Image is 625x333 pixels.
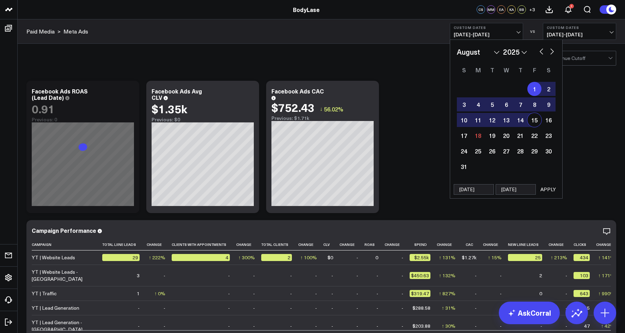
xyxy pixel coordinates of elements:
[290,290,292,297] div: -
[228,304,230,311] div: -
[253,290,255,297] div: -
[540,322,542,329] div: -
[508,239,549,250] th: New Liine Leads
[298,239,323,250] th: Change
[527,29,539,34] div: VS
[475,272,477,279] div: -
[356,290,358,297] div: -
[315,322,317,329] div: -
[402,304,403,311] div: -
[236,239,261,250] th: Change
[331,304,333,311] div: -
[410,239,437,250] th: Spend
[497,5,505,14] div: EA
[320,104,323,114] span: ↓
[462,254,477,261] div: $1.27k
[315,304,317,311] div: -
[538,184,559,195] button: APPLY
[315,290,317,297] div: -
[574,272,590,279] div: 103
[442,322,455,329] div: ↑ 30%
[32,319,96,333] div: YT | Lead Generation - [GEOGRAPHIC_DATA]
[541,64,556,75] div: Saturday
[137,272,140,279] div: 3
[331,322,333,329] div: -
[376,322,378,329] div: -
[507,5,516,14] div: KA
[517,5,526,14] div: BB
[339,239,364,250] th: Change
[356,272,358,279] div: -
[138,304,140,311] div: -
[457,64,471,75] div: Sunday
[26,28,55,35] a: Paid Media
[574,239,596,250] th: Clicks
[549,239,574,250] th: Change
[152,102,187,115] div: $1.35k
[300,254,317,261] div: ↑ 100%
[32,87,88,101] div: Facebook Ads ROAS (Lead Date)
[598,290,615,297] div: ↑ 990%
[565,322,567,329] div: -
[410,272,430,279] div: $450.63
[271,101,314,114] div: $752.43
[385,239,410,250] th: Change
[496,184,536,195] input: mm/dd/yy
[376,272,378,279] div: -
[137,290,140,297] div: 1
[454,32,519,37] span: [DATE] - [DATE]
[437,239,462,250] th: Change
[471,64,485,75] div: Monday
[331,272,333,279] div: -
[331,290,333,297] div: -
[228,322,230,329] div: -
[412,322,430,329] div: $203.88
[539,290,542,297] div: 0
[543,23,616,40] button: Custom Dates[DATE]-[DATE]
[356,304,358,311] div: -
[500,290,502,297] div: -
[410,254,430,261] div: $2.55k
[32,117,134,122] div: Previous: 0
[442,304,455,311] div: ↑ 31%
[261,254,292,261] div: 2
[149,254,165,261] div: ↑ 222%
[499,64,513,75] div: Wednesday
[513,64,527,75] div: Thursday
[238,254,255,261] div: ↑ 300%
[376,304,378,311] div: -
[32,268,96,283] div: YT | Website Leads - [GEOGRAPHIC_DATA]
[598,254,615,261] div: ↑ 141%
[485,64,499,75] div: Tuesday
[253,322,255,329] div: -
[528,5,536,14] button: +3
[164,322,165,329] div: -
[539,272,542,279] div: 2
[439,254,455,261] div: ↑ 131%
[508,254,542,261] div: 25
[356,254,358,261] div: -
[462,239,483,250] th: Cac
[376,290,378,297] div: -
[596,239,621,250] th: Change
[32,102,55,115] div: 0.91
[483,239,508,250] th: Change
[154,290,165,297] div: ↑ 0%
[551,254,567,261] div: ↑ 213%
[375,254,378,261] div: 0
[500,322,502,329] div: -
[32,304,79,311] div: YT | Lead Generation
[601,322,615,329] div: ↑ 42%
[172,239,236,250] th: Clients With Appointments
[565,272,567,279] div: -
[138,322,140,329] div: -
[32,239,102,250] th: Campaign
[324,105,343,113] span: 56.02%
[454,184,494,195] input: mm/dd/yy
[146,239,172,250] th: Change
[271,87,324,95] div: Facebook Ads CAC
[454,25,519,30] b: Custom Dates
[439,290,455,297] div: ↑ 827%
[412,304,430,311] div: $288.58
[402,290,403,297] div: -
